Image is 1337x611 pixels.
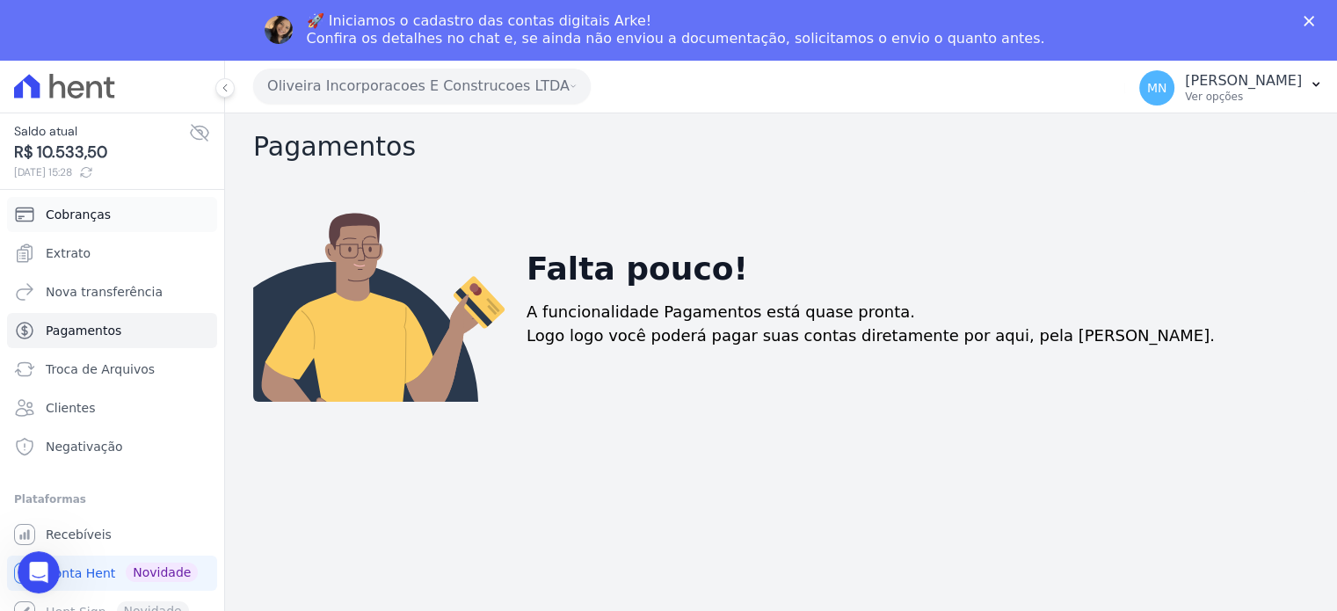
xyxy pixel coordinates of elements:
[1304,16,1321,26] div: Fechar
[46,564,115,582] span: Conta Hent
[7,274,217,309] a: Nova transferência
[7,313,217,348] a: Pagamentos
[307,12,1045,47] div: 🚀 Iniciamos o cadastro das contas digitais Arke! Confira os detalhes no chat e, se ainda não envi...
[253,69,591,104] button: Oliveira Incorporacoes E Construcoes LTDA
[46,206,111,223] span: Cobranças
[527,324,1215,347] p: Logo logo você poderá pagar suas contas diretamente por aqui, pela [PERSON_NAME].
[7,352,217,387] a: Troca de Arquivos
[46,399,95,417] span: Clientes
[126,563,198,582] span: Novidade
[7,236,217,271] a: Extrato
[46,526,112,543] span: Recebíveis
[14,141,189,164] span: R$ 10.533,50
[7,429,217,464] a: Negativação
[7,517,217,552] a: Recebíveis
[14,164,189,180] span: [DATE] 15:28
[46,438,123,455] span: Negativação
[7,556,217,591] a: Conta Hent Novidade
[46,244,91,262] span: Extrato
[1185,90,1302,104] p: Ver opções
[527,245,748,293] h2: Falta pouco!
[18,551,60,593] iframe: Intercom live chat
[1185,72,1302,90] p: [PERSON_NAME]
[7,390,217,426] a: Clientes
[14,122,189,141] span: Saldo atual
[46,283,163,301] span: Nova transferência
[1147,82,1167,94] span: MN
[265,16,293,44] img: Profile image for Adriane
[253,131,1309,163] h2: Pagamentos
[527,300,915,324] p: A funcionalidade Pagamentos está quase pronta.
[46,360,155,378] span: Troca de Arquivos
[46,322,121,339] span: Pagamentos
[1125,63,1337,113] button: MN [PERSON_NAME] Ver opções
[14,489,210,510] div: Plataformas
[7,197,217,232] a: Cobranças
